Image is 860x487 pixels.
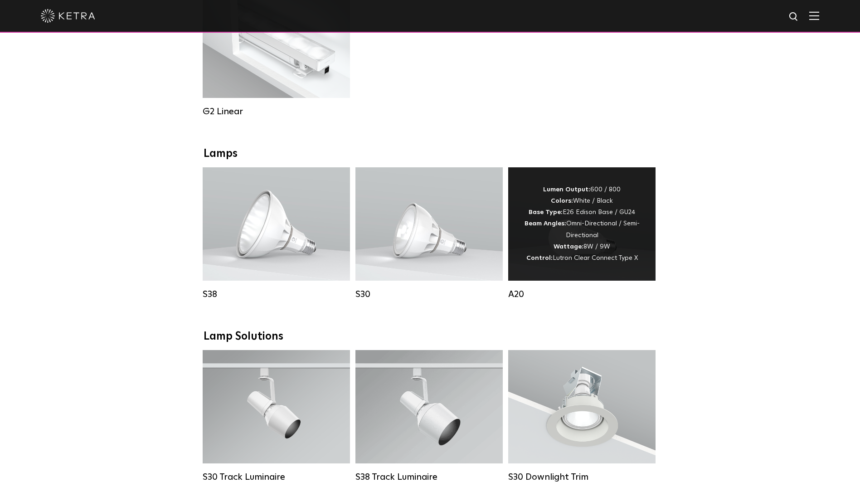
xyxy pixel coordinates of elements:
strong: Control: [526,255,553,261]
img: Hamburger%20Nav.svg [809,11,819,20]
strong: Colors: [551,198,573,204]
a: S38 Track Luminaire Lumen Output:1100Colors:White / BlackBeam Angles:10° / 25° / 40° / 60°Wattage... [355,350,503,482]
strong: Wattage: [554,243,583,250]
div: S38 Track Luminaire [355,472,503,482]
div: A20 [508,289,656,300]
div: Lamps [204,147,657,161]
strong: Lumen Output: [543,186,590,193]
div: S30 Track Luminaire [203,472,350,482]
a: S38 Lumen Output:1100Colors:White / BlackBase Type:E26 Edison Base / GU24Beam Angles:10° / 25° / ... [203,167,350,300]
img: ketra-logo-2019-white [41,9,95,23]
strong: Beam Angles: [525,220,566,227]
div: 600 / 800 White / Black E26 Edison Base / GU24 Omni-Directional / Semi-Directional 8W / 9W [522,184,642,264]
div: G2 Linear [203,106,350,117]
span: Lutron Clear Connect Type X [553,255,638,261]
a: S30 Downlight Trim S30 Downlight Trim [508,350,656,482]
a: A20 Lumen Output:600 / 800Colors:White / BlackBase Type:E26 Edison Base / GU24Beam Angles:Omni-Di... [508,167,656,300]
img: search icon [788,11,800,23]
div: S30 Downlight Trim [508,472,656,482]
a: S30 Track Luminaire Lumen Output:1100Colors:White / BlackBeam Angles:15° / 25° / 40° / 60° / 90°W... [203,350,350,482]
div: Lamp Solutions [204,330,657,343]
div: S30 [355,289,503,300]
div: S38 [203,289,350,300]
strong: Base Type: [529,209,563,215]
a: S30 Lumen Output:1100Colors:White / BlackBase Type:E26 Edison Base / GU24Beam Angles:15° / 25° / ... [355,167,503,300]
